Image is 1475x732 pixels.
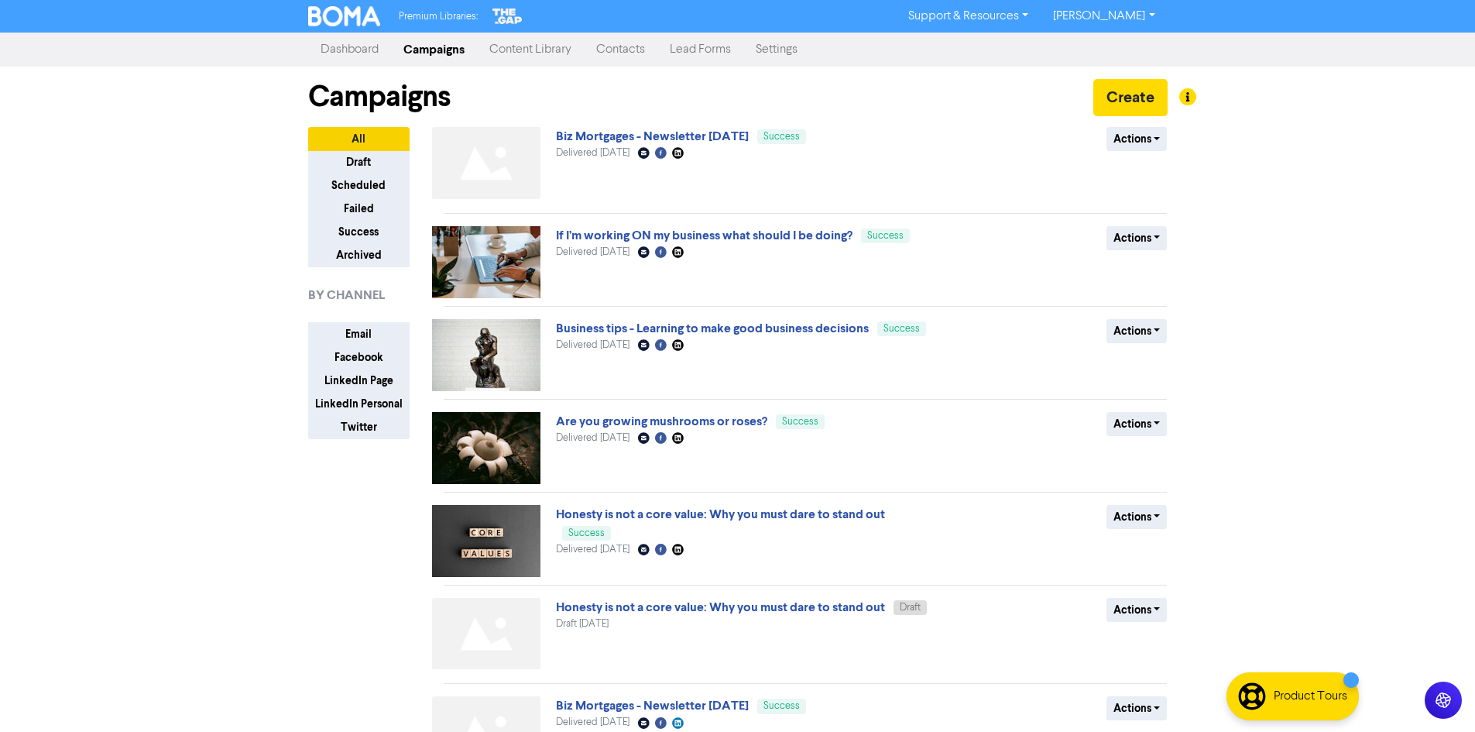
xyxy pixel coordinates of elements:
a: Honesty is not a core value: Why you must dare to stand out [556,600,885,615]
button: Failed [308,197,410,221]
span: Success [867,231,904,241]
img: image_1755040961685.jpg [432,226,540,298]
img: image_1753840275294.jpg [432,412,540,484]
span: Delivered [DATE] [556,433,629,443]
button: All [308,127,410,151]
span: Delivered [DATE] [556,247,629,257]
h1: Campaigns [308,79,451,115]
button: Actions [1106,127,1168,151]
span: Delivered [DATE] [556,717,629,727]
img: BOMA Logo [308,6,381,26]
button: Facebook [308,345,410,369]
img: Not found [432,598,540,670]
button: Success [308,220,410,244]
button: Actions [1106,696,1168,720]
button: LinkedIn Personal [308,392,410,416]
img: image_1754428363834.jpg [432,319,540,391]
span: Draft [DATE] [556,619,609,629]
button: LinkedIn Page [308,369,410,393]
a: Support & Resources [896,4,1041,29]
span: Success [763,132,800,142]
span: Delivered [DATE] [556,148,629,158]
a: Content Library [477,34,584,65]
button: Twitter [308,415,410,439]
span: Delivered [DATE] [556,340,629,350]
button: Actions [1106,598,1168,622]
a: Biz Mortgages - Newsletter [DATE] [556,698,749,713]
button: Actions [1106,319,1168,343]
a: Dashboard [308,34,391,65]
iframe: Chat Widget [1398,658,1475,732]
img: image_1752618419419.jpg [432,505,540,577]
button: Archived [308,243,410,267]
span: Success [763,701,800,711]
a: [PERSON_NAME] [1041,4,1167,29]
button: Actions [1106,505,1168,529]
span: BY CHANNEL [308,286,385,304]
img: The Gap [490,6,524,26]
a: Business tips - Learning to make good business decisions [556,321,869,336]
button: Create [1093,79,1168,116]
a: Are you growing mushrooms or roses? [556,414,767,429]
span: Draft [900,603,921,613]
button: Draft [308,150,410,174]
a: If I’m working ON my business what should I be doing? [556,228,852,243]
a: Contacts [584,34,657,65]
a: Lead Forms [657,34,743,65]
a: Honesty is not a core value: Why you must dare to stand out [556,507,885,522]
a: Biz Mortgages - Newsletter [DATE] [556,129,749,144]
span: Success [883,324,920,334]
span: Success [568,528,605,538]
img: Not found [432,127,540,199]
span: Success [782,417,818,427]
button: Actions [1106,412,1168,436]
button: Email [308,322,410,346]
a: Settings [743,34,810,65]
span: Premium Libraries: [399,12,478,22]
button: Actions [1106,226,1168,250]
span: Delivered [DATE] [556,545,629,555]
a: Campaigns [391,34,477,65]
button: Scheduled [308,174,410,198]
